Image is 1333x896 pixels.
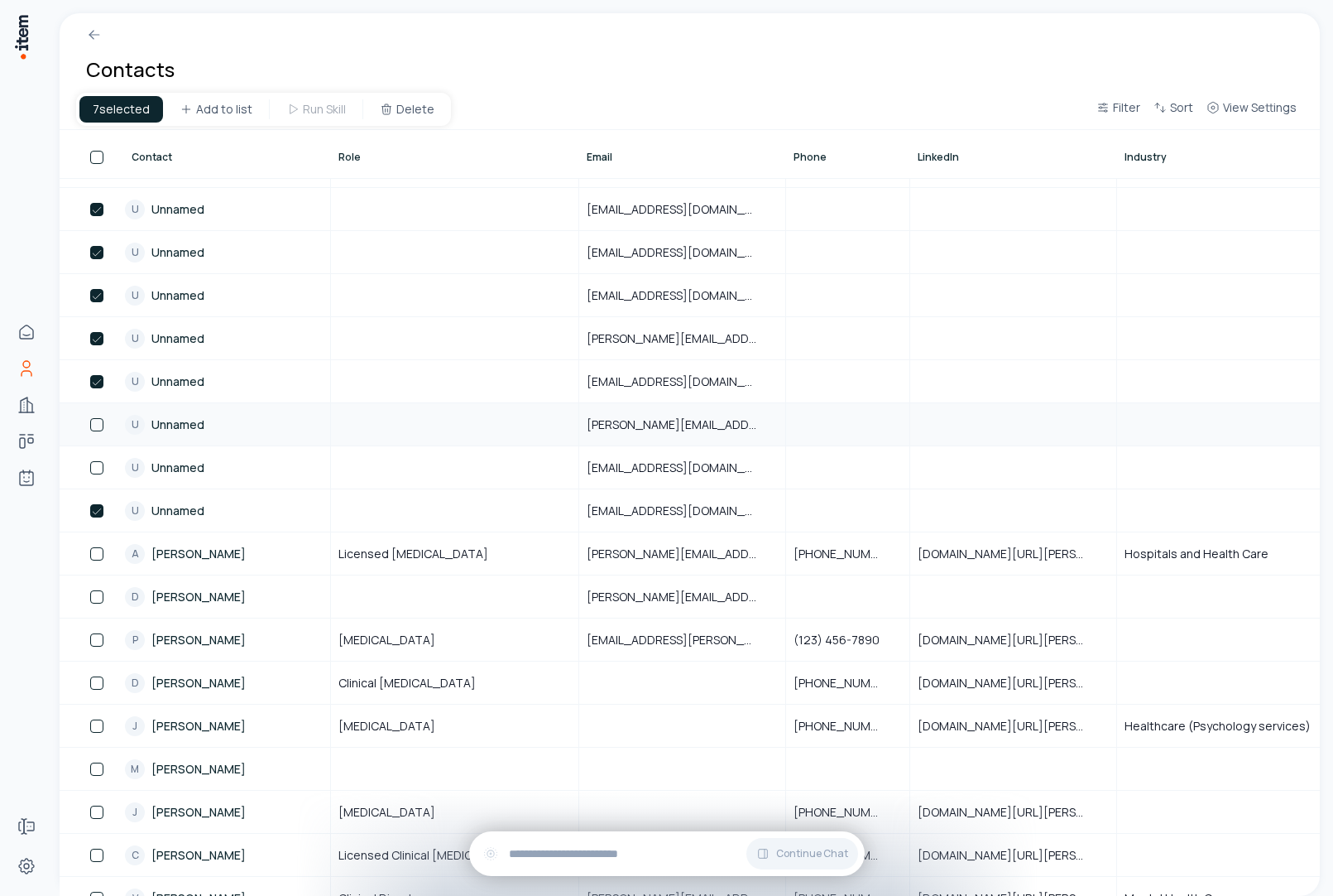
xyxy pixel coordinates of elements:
a: Contacts [10,352,43,385]
span: [PERSON_NAME][EMAIL_ADDRESS][DOMAIN_NAME] [587,589,778,605]
a: UUnnamed [125,189,329,229]
a: UUnnamed [125,490,329,531]
a: D[PERSON_NAME] [125,576,329,617]
span: [EMAIL_ADDRESS][DOMAIN_NAME] [587,460,778,476]
span: [PHONE_NUMBER] [794,675,902,691]
span: [DOMAIN_NAME][URL][PERSON_NAME] [918,804,1109,821]
div: J [125,802,145,822]
span: Email [587,151,612,164]
span: Licensed [MEDICAL_DATA] [338,546,488,562]
a: UUnnamed [125,232,329,272]
a: M[PERSON_NAME] [125,749,329,789]
div: D [125,673,145,693]
span: [DOMAIN_NAME][URL][PERSON_NAME] [918,847,1109,864]
a: A[PERSON_NAME] [125,533,329,574]
img: Item Brain Logo [13,13,30,60]
div: U [125,243,145,263]
span: Contact [132,151,172,164]
div: U [125,200,145,219]
span: [DOMAIN_NAME][URL][PERSON_NAME] [918,675,1109,691]
span: [EMAIL_ADDRESS][DOMAIN_NAME] [587,287,778,304]
a: Companies [10,388,43,422]
div: U [125,501,145,521]
span: LinkedIn [918,151,959,164]
span: [DOMAIN_NAME][URL][PERSON_NAME] [918,718,1109,735]
a: J[PERSON_NAME] [125,792,329,832]
span: [DOMAIN_NAME][URL][PERSON_NAME] [918,546,1109,562]
span: [EMAIL_ADDRESS][PERSON_NAME][DOMAIN_NAME] [587,632,778,648]
div: P [125,630,145,650]
div: M [125,759,145,779]
span: [PERSON_NAME][EMAIL_ADDRESS][DOMAIN_NAME] [587,330,778,347]
span: View Settings [1223,99,1297,116]
div: U [125,372,145,392]
a: C[PERSON_NAME] [125,835,329,875]
button: Filter [1090,98,1147,128]
span: Phone [794,151,827,164]
a: UUnnamed [125,404,329,445]
span: [MEDICAL_DATA] [338,718,435,735]
span: [PHONE_NUMBER] [794,718,902,735]
h1: Contacts [86,56,175,83]
span: [PERSON_NAME][EMAIL_ADDRESS][PERSON_NAME][DOMAIN_NAME] [587,546,778,562]
div: Continue Chat [469,831,865,876]
a: J[PERSON_NAME] [125,706,329,746]
a: UUnnamed [125,318,329,359]
span: [EMAIL_ADDRESS][DOMAIN_NAME] [587,373,778,390]
a: Forms [10,810,43,843]
a: UUnnamed [125,275,329,316]
span: Hospitals and Health Care [1124,546,1268,562]
span: [EMAIL_ADDRESS][DOMAIN_NAME] [587,201,778,218]
span: Clinical [MEDICAL_DATA] [338,675,476,691]
button: Continue Chat [746,838,858,870]
a: P[PERSON_NAME] [125,619,329,660]
a: UUnnamed [125,361,329,402]
div: U [125,415,145,435]
div: U [125,286,145,306]
span: Licensed Clinical [MEDICAL_DATA] [338,847,529,864]
div: 7 selected [79,96,163,123]
span: Role [338,151,361,164]
span: [EMAIL_ADDRESS][DOMAIN_NAME] [587,503,778,519]
button: Delete [367,96,448,123]
a: Settings [10,850,43,883]
a: Agents [10,461,43,494]
div: A [125,544,145,564]
div: J [125,716,145,736]
button: Sort [1147,98,1200,128]
span: Filter [1113,99,1140,116]
span: [DOMAIN_NAME][URL][PERSON_NAME] [918,632,1109,648]
span: [PHONE_NUMBER] [794,804,902,821]
div: D [125,587,145,607]
span: [MEDICAL_DATA] [338,632,435,648]
button: View Settings [1200,98,1303,128]
span: [PHONE_NUMBER] [794,546,902,562]
span: Sort [1170,99,1193,116]
a: Home [10,316,43,349]
span: [PERSON_NAME][EMAIL_ADDRESS][DOMAIN_NAME] [587,417,778,433]
span: Industry [1124,151,1167,164]
span: (123) 456-7890 [794,632,899,648]
div: U [125,329,145,349]
a: D[PERSON_NAME] [125,662,329,703]
button: Add to list [166,96,266,123]
span: [EMAIL_ADDRESS][DOMAIN_NAME] [587,244,778,261]
a: UUnnamed [125,447,329,488]
span: [MEDICAL_DATA] [338,804,435,821]
a: deals [10,425,43,458]
span: Healthcare (Psychology services) [1124,718,1311,735]
span: Continue Chat [776,847,848,860]
div: U [125,458,145,478]
div: C [125,845,145,865]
